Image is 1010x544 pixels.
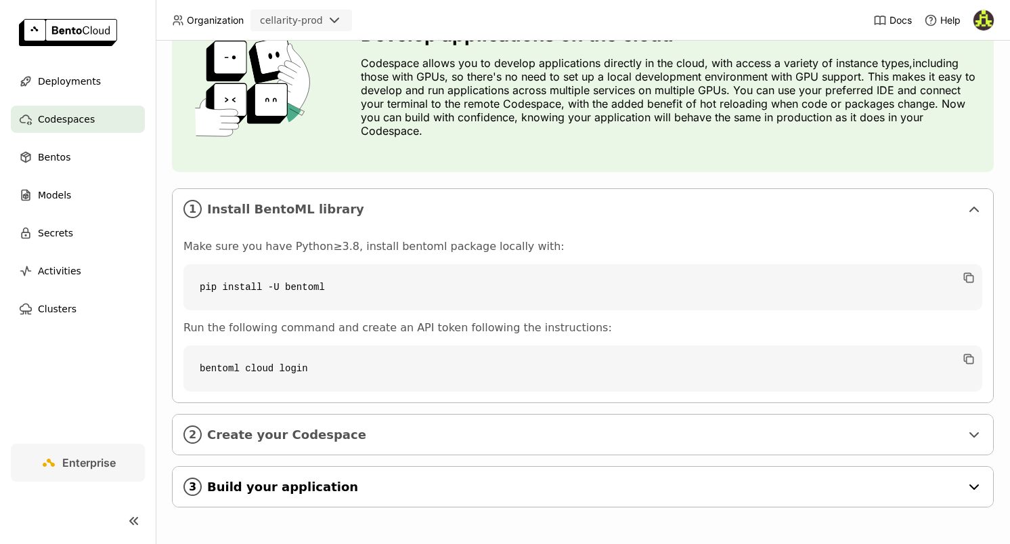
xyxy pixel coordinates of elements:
[207,480,961,495] span: Build your application
[62,456,116,469] span: Enterprise
[11,68,145,95] a: Deployments
[11,257,145,285] a: Activities
[890,14,912,26] span: Docs
[38,149,70,165] span: Bentos
[183,425,202,444] i: 2
[207,427,961,442] span: Create your Codespace
[11,182,145,209] a: Models
[183,478,202,496] i: 3
[38,111,95,127] span: Codespaces
[173,189,993,229] div: 1Install BentoML library
[940,14,961,26] span: Help
[924,14,961,27] div: Help
[11,106,145,133] a: Codespaces
[183,200,202,218] i: 1
[873,14,912,27] a: Docs
[324,14,326,28] input: Selected cellarity-prod.
[11,295,145,322] a: Clusters
[38,187,71,203] span: Models
[187,14,244,26] span: Organization
[260,14,323,27] div: cellarity-prod
[183,264,982,310] code: pip install -U bentoml
[361,56,983,138] p: Codespace allows you to develop applications directly in the cloud, with access a variety of inst...
[11,219,145,247] a: Secrets
[183,321,982,335] p: Run the following command and create an API token following the instructions:
[183,240,982,253] p: Make sure you have Python≥3.8, install bentoml package locally with:
[11,144,145,171] a: Bentos
[38,301,76,317] span: Clusters
[183,346,982,392] code: bentoml cloud login
[38,225,73,241] span: Secrets
[173,467,993,507] div: 3Build your application
[361,24,983,45] h3: Develop applications on the cloud
[38,73,101,89] span: Deployments
[173,415,993,455] div: 2Create your Codespace
[207,202,961,217] span: Install BentoML library
[38,263,81,279] span: Activities
[11,444,145,482] a: Enterprise
[19,19,117,46] img: logo
[183,35,328,137] img: cover onboarding
[973,10,994,30] img: Xin Zhang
